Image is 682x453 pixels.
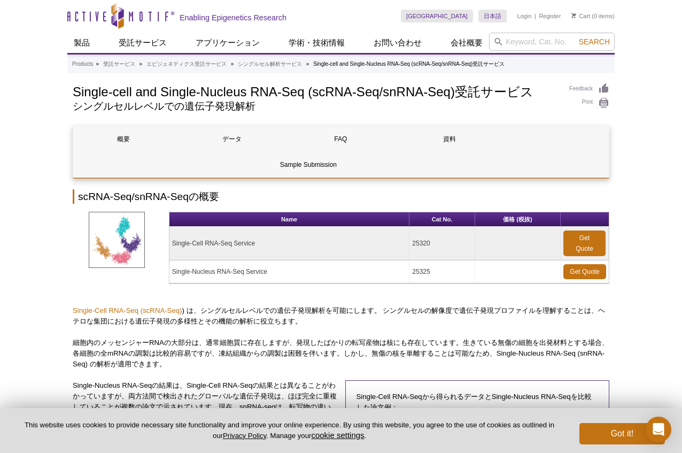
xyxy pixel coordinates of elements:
a: アプリケーション [189,33,266,53]
a: データ [182,126,282,152]
a: Login [517,12,532,20]
a: 日本語 [478,10,507,22]
a: Single-Cell RNA-Seq (scRNA-Seq) [73,306,182,314]
li: | [534,10,536,22]
a: Privacy Policy [223,432,266,440]
img: Your Cart [571,13,576,18]
a: 受託サービス [103,59,135,69]
th: Cat No. [409,212,475,227]
td: Single-Nucleus RNA-Seq Service [169,260,410,283]
span: Search [579,37,610,46]
img: scRNA-Seq Service [89,212,145,268]
a: 会社概要 [444,33,489,53]
a: 受託サービス [112,33,173,53]
a: 概要 [73,126,174,152]
a: 資料 [399,126,500,152]
td: 25325 [409,260,475,283]
a: Cart [571,12,590,20]
th: Name [169,212,410,227]
li: (0 items) [571,10,615,22]
h2: scRNA-Seq/snRNA-Seqの概要 [73,189,609,204]
input: Keyword, Cat. No. [489,33,615,51]
a: お問い合わせ [367,33,428,53]
td: Single-Cell RNA-Seq Service [169,227,410,260]
li: » [231,61,234,67]
a: Products [72,59,93,69]
td: 25320 [409,227,475,260]
a: Feedback [569,83,609,95]
li: Single-cell and Single-Nucleus RNA-Seq (scRNA-Seq/snRNA-Seq)受託サービス [313,61,505,67]
a: 製品 [67,33,96,53]
th: 価格 (税抜) [475,212,561,227]
a: Get Quote [563,231,606,256]
a: Sample Submission [73,152,544,178]
a: [GEOGRAPHIC_DATA] [401,10,473,22]
li: » [96,61,99,67]
p: This website uses cookies to provide necessary site functionality and improve your online experie... [17,420,562,441]
h1: Single-cell and Single-Nucleus RNA-Seq (scRNA-Seq/snRNA-Seq)受託サービス [73,83,559,99]
a: シングルセル解析サービス [238,59,302,69]
a: Register [539,12,561,20]
a: Get Quote [563,264,606,279]
a: 学術・技術情報 [282,33,351,53]
a: Print [569,97,609,109]
h2: シングルセルレベルでの遺伝子発現解析 [73,102,559,111]
p: ) は、シングルセルレベルでの遺伝子発現解析を可能にします。 シングルセルの解像度で遺伝子発現プロファイルを理解することは、ヘテロな集団における遺伝子発現の多様性とその機能の解析に役立ちます。 [73,305,609,327]
button: cookie settings [311,431,364,440]
li: » [139,61,143,67]
li: » [306,61,309,67]
a: FAQ [290,126,391,152]
div: Open Intercom Messenger [646,417,671,442]
button: Got it! [579,423,665,444]
h2: Enabling Epigenetics Research [180,13,286,22]
button: Search [576,37,613,47]
a: エピジェネティクス受託サービス [146,59,227,69]
p: 細胞内のメッセンジャーRNAの大部分は、通常細胞質に存在しますが、発現したばかりの転写産物は核にも存在しています。生きている無傷の細胞を出発材料とする場合、各細胞の全mRNAの調製は比較的容易で... [73,337,609,370]
p: Single-Nucleus RNA-Seqの結果は、Single-Cell RNA-Seqの結果とは異なることがわかっていますが、両方法間で検出されたグローバルな遺伝子発現は、ほぼ完全に重複し... [73,380,337,423]
p: Single-Cell RNA-Seqから得られるデータとSingle-Nucleus RNA-Seqを比較した論文例： [356,391,599,413]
